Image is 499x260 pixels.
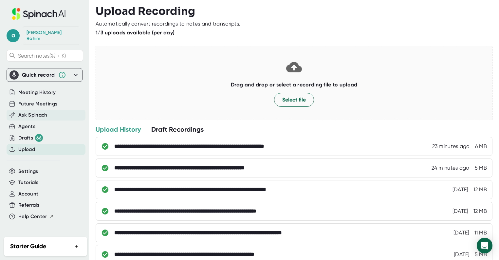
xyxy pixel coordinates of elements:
span: Select file [282,96,306,104]
b: 1/3 uploads available (per day) [96,29,175,36]
div: 8/24/2025, 10:14:11 PM [454,251,470,258]
span: Search notes (⌘ + K) [18,53,66,59]
button: Drafts 66 [18,134,43,142]
div: Automatically convert recordings to notes and transcripts. [96,21,240,27]
div: 5 MB [475,251,487,258]
button: Account [18,190,38,198]
div: Upload History [96,125,141,134]
button: Tutorials [18,179,38,186]
div: Open Intercom Messenger [477,238,492,253]
div: Quick record [22,72,55,78]
div: 12 MB [473,208,487,214]
button: + [72,242,81,251]
div: Draft Recordings [151,125,204,134]
div: 66 [35,134,43,142]
div: 8/29/2025, 8:09:56 AM [432,143,470,150]
div: Quick record [9,68,80,82]
button: Future Meetings [18,100,57,108]
button: Select file [274,93,314,107]
div: 5 MB [475,165,487,171]
div: 8/27/2025, 4:22:39 PM [453,230,469,236]
div: 6 MB [475,143,487,150]
button: Referrals [18,201,39,209]
button: Ask Spinach [18,111,47,119]
span: Help Center [18,213,47,220]
div: 11 MB [474,230,487,236]
b: Drag and drop or select a recording file to upload [231,82,358,88]
div: 8/29/2025, 8:09:43 AM [432,165,470,171]
div: Abdul Rahim [27,30,76,41]
div: Drafts [18,134,43,142]
div: 8/27/2025, 4:23:59 PM [453,208,468,214]
button: Settings [18,168,38,175]
div: 12 MB [473,186,487,193]
h3: Upload Recording [96,5,492,17]
div: 8/27/2025, 6:32:44 PM [453,186,468,193]
button: Upload [18,146,35,153]
span: a [7,29,20,42]
button: Help Center [18,213,54,220]
h2: Starter Guide [10,242,46,251]
button: Meeting History [18,89,56,96]
button: Agents [18,123,35,130]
